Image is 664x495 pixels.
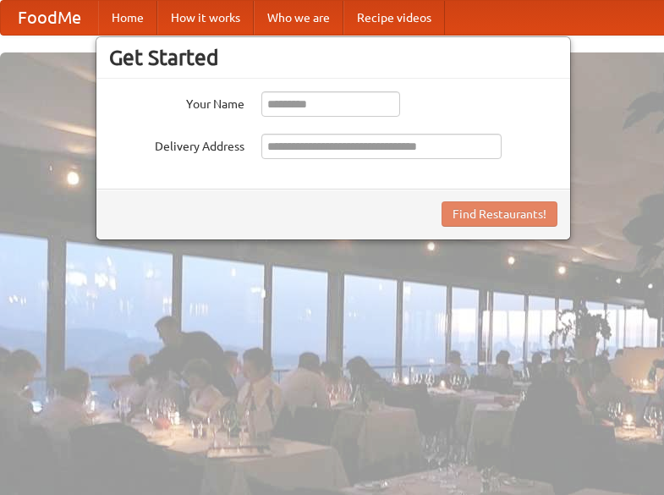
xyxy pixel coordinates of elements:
[254,1,343,35] a: Who we are
[343,1,445,35] a: Recipe videos
[109,134,244,155] label: Delivery Address
[157,1,254,35] a: How it works
[109,45,557,70] h3: Get Started
[109,91,244,113] label: Your Name
[442,201,557,227] button: Find Restaurants!
[1,1,98,35] a: FoodMe
[98,1,157,35] a: Home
